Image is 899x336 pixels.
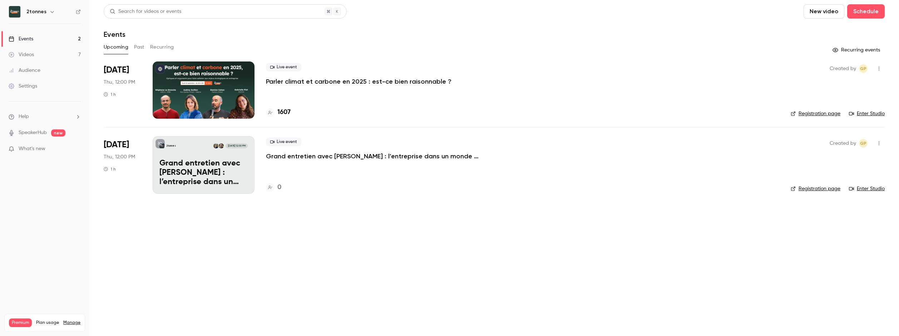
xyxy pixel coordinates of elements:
a: Grand entretien avec Frédéric Mazzella : l’entreprise dans un monde en crises 2tonnesPierre-Alix ... [153,136,255,193]
button: Upcoming [104,41,128,53]
a: Enter Studio [849,110,885,117]
span: Plan usage [36,320,59,326]
a: 0 [266,183,281,192]
span: [DATE] 12:00 PM [226,143,247,148]
div: Events [9,35,33,43]
a: Registration page [791,110,840,117]
li: help-dropdown-opener [9,113,81,120]
h4: 1607 [277,108,291,117]
a: Grand entretien avec [PERSON_NAME] : l’entreprise dans un monde en crises [266,152,480,160]
a: 1607 [266,108,291,117]
span: Live event [266,138,301,146]
img: 2tonnes [9,6,20,18]
div: 1 h [104,92,116,97]
img: Pierre-Alix Lloret-Bavai [219,143,224,148]
span: Created by [830,64,856,73]
span: Thu, 12:00 PM [104,79,135,86]
div: Audience [9,67,40,74]
span: new [51,129,65,137]
span: [DATE] [104,64,129,76]
span: Created by [830,139,856,148]
span: Gabrielle Piot [859,139,868,148]
img: Frédéric Mazzella [213,143,218,148]
div: 1 h [104,166,116,172]
div: Videos [9,51,34,58]
a: Registration page [791,185,840,192]
span: Premium [9,318,32,327]
button: Schedule [847,4,885,19]
a: Parler climat et carbone en 2025 : est-ce bien raisonnable ? [266,77,451,86]
div: Search for videos or events [110,8,181,15]
button: Recurring events [829,44,885,56]
span: GP [860,64,866,73]
a: Manage [63,320,80,326]
span: Gabrielle Piot [859,64,868,73]
button: Recurring [150,41,174,53]
span: GP [860,139,866,148]
p: Grand entretien avec [PERSON_NAME] : l’entreprise dans un monde en crises [159,159,248,187]
p: 2tonnes [166,144,176,148]
button: New video [804,4,844,19]
span: Live event [266,63,301,71]
h1: Events [104,30,125,39]
button: Past [134,41,144,53]
a: Enter Studio [849,185,885,192]
h6: 2tonnes [26,8,46,15]
span: Thu, 12:00 PM [104,153,135,160]
div: Oct 16 Thu, 12:00 PM (Europe/Paris) [104,136,141,193]
span: [DATE] [104,139,129,150]
a: SpeakerHub [19,129,47,137]
div: Sep 18 Thu, 12:00 PM (Europe/Paris) [104,61,141,119]
iframe: Noticeable Trigger [72,146,81,152]
div: Settings [9,83,37,90]
span: Help [19,113,29,120]
span: What's new [19,145,45,153]
h4: 0 [277,183,281,192]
